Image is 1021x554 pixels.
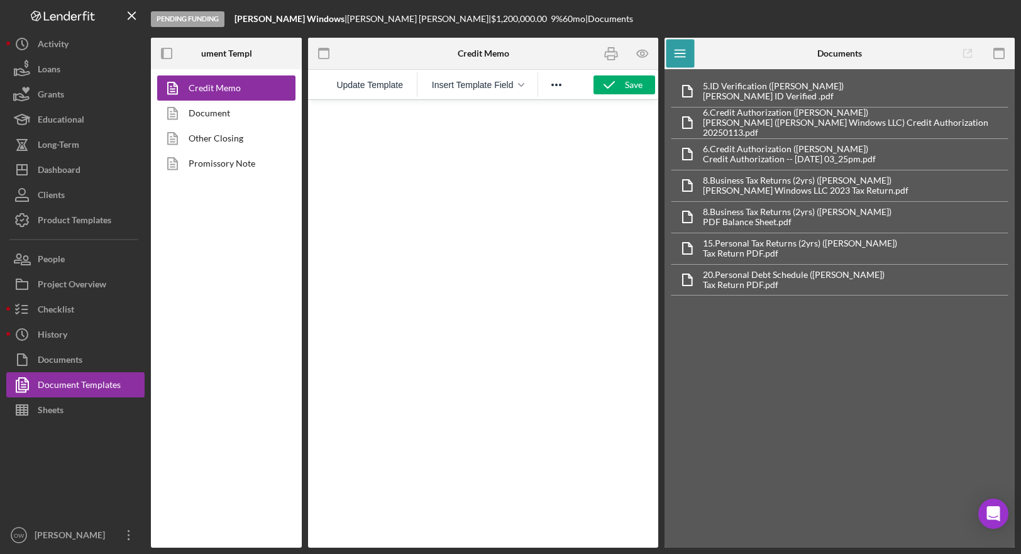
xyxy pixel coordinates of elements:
div: | [235,14,347,24]
a: Credit Memo [157,75,289,101]
div: Checklist [38,297,74,325]
button: Save [593,75,655,94]
div: Grants [38,82,64,110]
b: Document Templates [185,48,268,58]
button: Long-Term [6,132,145,157]
div: Activity [38,31,69,60]
div: Loans [38,57,60,85]
button: Project Overview [6,272,145,297]
div: Pending Funding [151,11,224,27]
button: Dashboard [6,157,145,182]
button: Clients [6,182,145,208]
iframe: Rich Text Area [308,100,658,548]
div: Long-Term [38,132,79,160]
b: Credit Memo [458,48,509,58]
div: [PERSON_NAME] [31,523,113,551]
div: [PERSON_NAME] ([PERSON_NAME] Windows LLC) Credit Authorization 20250113.pdf [703,118,1008,138]
div: People [38,247,65,275]
button: Sheets [6,397,145,423]
div: Open Intercom Messenger [978,499,1008,529]
a: Document [157,101,289,126]
div: 20. Personal Debt Schedule ([PERSON_NAME]) [703,270,885,280]
div: Educational [38,107,84,135]
div: 60 mo [563,14,585,24]
button: Reset the template to the current product template value [330,76,409,94]
button: People [6,247,145,272]
div: Product Templates [38,208,111,236]
div: 9 % [551,14,563,24]
div: Credit Authorization -- [DATE] 03_25pm.pdf [703,154,876,164]
button: Product Templates [6,208,145,233]
button: Document Templates [6,372,145,397]
b: [PERSON_NAME] Windows [235,13,345,24]
b: Documents [817,48,862,58]
div: 5. ID Verification ([PERSON_NAME]) [703,81,844,91]
div: 15. Personal Tax Returns (2yrs) ([PERSON_NAME]) [703,238,897,248]
a: Other Closing [157,126,289,151]
div: [PERSON_NAME] ID Verified .pdf [703,91,844,101]
div: Tax Return PDF.pdf [703,248,897,258]
div: $1,200,000.00 [491,14,551,24]
div: | Documents [585,14,633,24]
div: 6. Credit Authorization ([PERSON_NAME]) [703,144,876,154]
div: 6. Credit Authorization ([PERSON_NAME]) [703,108,1008,118]
div: Tax Return PDF.pdf [703,280,885,290]
div: History [38,322,67,350]
div: Documents [38,347,82,375]
button: Insert Template Field [425,76,530,94]
button: Reveal or hide additional toolbar items [546,76,567,94]
div: Document Templates [38,372,121,401]
button: OW[PERSON_NAME] [6,523,145,548]
a: Promissory Note [157,151,289,176]
button: Documents [6,347,145,372]
div: Save [625,75,643,94]
span: Insert Template Field [432,80,514,90]
div: [PERSON_NAME] Windows LLC 2023 Tax Return.pdf [703,186,908,196]
button: Grants [6,82,145,107]
button: Educational [6,107,145,132]
div: Clients [38,182,65,211]
button: History [6,322,145,347]
div: Dashboard [38,157,80,186]
div: Project Overview [38,272,106,300]
span: Update Template [336,80,403,90]
button: Loans [6,57,145,82]
div: [PERSON_NAME] [PERSON_NAME] | [347,14,491,24]
button: Activity [6,31,145,57]
div: 8. Business Tax Returns (2yrs) ([PERSON_NAME]) [703,175,908,186]
text: OW [14,532,25,539]
div: 8. Business Tax Returns (2yrs) ([PERSON_NAME]) [703,207,891,217]
div: Sheets [38,397,63,426]
div: PDF Balance Sheet.pdf [703,217,891,227]
button: Checklist [6,297,145,322]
